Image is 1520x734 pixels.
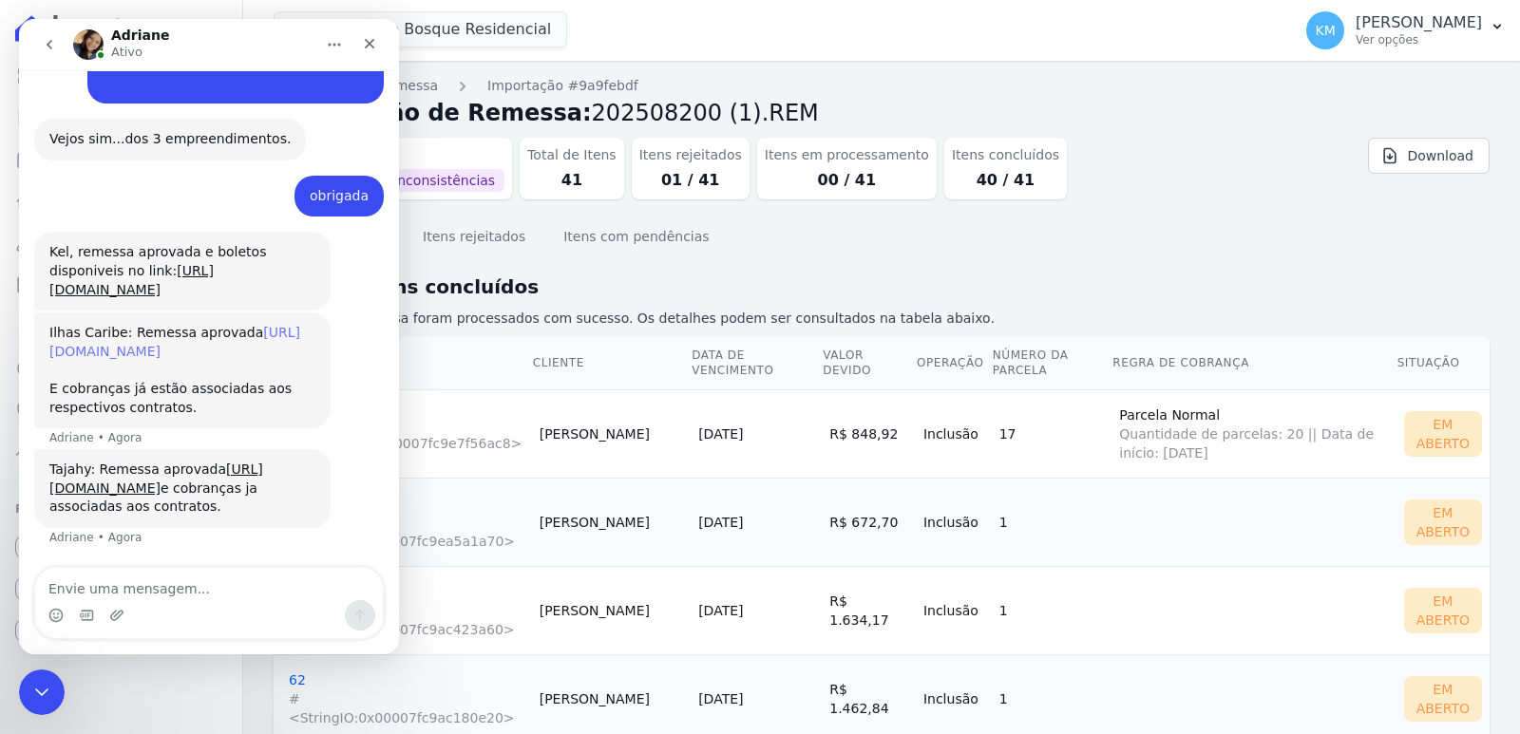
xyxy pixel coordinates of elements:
[289,434,524,453] span: #<StringIO:0x00007fc9e7f56ac8>
[916,389,992,478] td: Inclusão
[289,584,524,639] a: 278#<StringIO:0x00007fc9ac423a60>
[8,308,235,346] a: Transferências
[992,389,1112,478] td: 17
[289,672,524,727] a: 62#<StringIO:0x00007fc9ac180e20>
[1404,499,1482,545] div: Em Aberto
[15,213,312,292] div: Kel, remessa aprovada e boletos disponiveis no link:[URL][DOMAIN_NAME]
[30,111,272,130] div: Vejos sim...dos 3 empreendimentos.
[15,430,312,509] div: Tajahy: Remessa aprovada[URL][DOMAIN_NAME]e cobranças ja associadas aos contratos.Adriane • Agora
[30,306,281,340] a: [URL][DOMAIN_NAME]
[30,413,123,424] div: Adriane • Agora
[16,549,364,581] textarea: Envie uma mensagem...
[691,389,822,478] td: [DATE]
[8,266,235,304] a: Minha Carteira
[30,305,296,398] div: Ilhas Caribe: Remessa aprovada E cobranças já estão associadas aos respectivos contratos.
[8,182,235,220] a: Lotes
[952,145,1059,165] dt: Itens concluídos
[1315,24,1335,37] span: KM
[19,19,399,654] iframe: Intercom live chat
[639,145,742,165] dt: Itens rejeitados
[15,498,227,520] div: Plataformas
[1404,676,1482,722] div: Em Aberto
[487,76,638,96] a: Importação #9a9febdf
[289,689,524,727] span: #<StringIO:0x00007fc9ac180e20>
[289,496,524,551] a: 69#<StringIO:0x00007fc9ea5a1a70>
[15,100,287,141] div: Vejos sim...dos 3 empreendimentos.
[60,589,75,604] button: Selecionador de GIF
[92,24,123,43] p: Ativo
[532,478,691,566] td: [PERSON_NAME]
[1356,32,1482,47] p: Ver opções
[15,7,365,101] div: Kerolayne diz…
[765,145,929,165] dt: Itens em processamento
[1404,411,1482,457] div: Em Aberto
[1368,138,1490,174] a: Download
[916,478,992,566] td: Inclusão
[1119,424,1388,462] span: Quantidade de parcelas: 20 || Data de início: [DATE]
[916,566,992,654] td: Inclusão
[1111,389,1396,478] td: Parcela Normal
[15,213,365,293] div: Adriane diz…
[274,336,532,390] th: Contrato
[30,442,244,477] a: [URL][DOMAIN_NAME]
[275,157,365,198] div: obrigada
[532,566,691,654] td: [PERSON_NAME]
[765,169,929,192] dd: 00 / 41
[8,99,235,137] a: Contratos
[822,478,916,566] td: R$ 672,70
[274,76,1490,96] nav: Breadcrumb
[15,293,365,430] div: Adriane diz…
[29,589,45,604] button: Selecionador de Emoji
[8,391,235,429] a: Negativação
[560,214,712,263] button: Itens com pendências
[274,96,1490,130] h2: Importação de Remessa:
[291,168,350,187] div: obrigada
[333,8,368,42] div: Fechar
[274,273,1490,301] h2: Lista de itens concluídos
[992,478,1112,566] td: 1
[15,430,365,543] div: Adriane diz…
[822,389,916,478] td: R$ 848,92
[1396,336,1490,390] th: Situação
[952,169,1059,192] dd: 40 / 41
[8,349,235,387] a: Crédito
[1404,588,1482,633] div: Em Aberto
[992,336,1112,390] th: Número da Parcela
[297,8,333,44] button: Início
[691,566,822,654] td: [DATE]
[8,570,235,608] a: Conta Hent
[419,214,529,263] button: Itens rejeitados
[1356,13,1482,32] p: [PERSON_NAME]
[1111,336,1396,390] th: Regra de Cobrança
[289,513,524,551] span: #<StringIO:0x00007fc9ea5a1a70>
[30,442,296,498] div: Tajahy: Remessa aprovada e cobranças ja associadas aos contratos.
[15,157,365,214] div: Kerolayne diz…
[592,100,819,126] span: 202508200 (1).REM
[30,513,123,524] div: Adriane • Agora
[19,669,65,715] iframe: Intercom live chat
[289,417,524,453] a: 192#<StringIO:0x00007fc9e7f56ac8>
[8,141,235,179] a: Parcelas
[916,336,992,390] th: Operação
[8,433,235,471] a: Troca de Arquivos
[822,336,916,390] th: Valor devido
[326,581,356,612] button: Enviar uma mensagem
[8,57,235,95] a: Visão Geral
[691,336,822,390] th: Data de Vencimento
[8,528,235,566] a: Recebíveis
[15,293,312,409] div: Ilhas Caribe: Remessa aprovada[URL][DOMAIN_NAME]E cobranças já estão associadas aos respectivos c...
[274,11,567,47] button: Morada Do Bosque Residencial
[289,601,524,639] span: #<StringIO:0x00007fc9ac423a60>
[532,389,691,478] td: [PERSON_NAME]
[691,478,822,566] td: [DATE]
[822,566,916,654] td: R$ 1.634,17
[90,589,105,604] button: Upload do anexo
[8,224,235,262] a: Clientes
[274,309,1490,329] p: 40 itens da remessa foram processados com sucesso. Os detalhes podem ser consultados na tabela ab...
[992,566,1112,654] td: 1
[527,145,617,165] dt: Total de Itens
[30,224,296,280] div: Kel, remessa aprovada e boletos disponiveis no link:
